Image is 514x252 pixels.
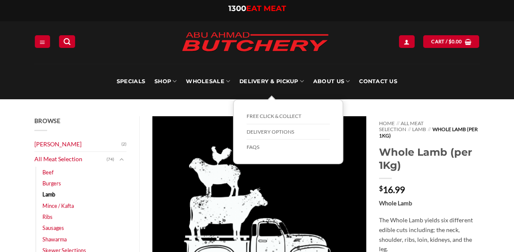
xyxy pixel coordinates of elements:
a: Ribs [42,211,53,222]
a: All Meat Selection [379,120,424,132]
span: // [408,126,411,132]
a: Lamb [412,126,426,132]
a: [PERSON_NAME] [34,137,122,152]
span: Whole Lamb (per 1Kg) [379,126,477,138]
a: Delivery Options [247,124,330,140]
h1: Whole Lamb (per 1Kg) [379,146,480,172]
a: Home [379,120,395,126]
a: Specials [117,64,145,99]
a: Login [399,35,414,48]
a: SHOP [154,64,177,99]
span: Browse [34,117,61,124]
a: View cart [423,35,479,48]
span: $ [379,185,383,192]
a: Burgers [42,178,61,189]
a: Contact Us [359,64,397,99]
img: Abu Ahmad Butchery [174,26,336,59]
a: Sausages [42,222,64,233]
a: Wholesale [186,64,230,99]
a: Lamb [42,189,55,200]
span: $ [449,38,452,45]
a: Search [59,35,75,48]
a: Shawarma [42,234,67,245]
span: // [428,126,431,132]
a: Mince / Kafta [42,200,74,211]
span: EAT MEAT [246,4,286,13]
bdi: 0.00 [449,39,462,44]
span: (2) [121,138,126,151]
span: // [396,120,399,126]
a: All Meat Selection [34,152,107,167]
a: Beef [42,167,53,178]
bdi: 16.99 [379,184,405,195]
a: 1300EAT MEAT [228,4,286,13]
a: Menu [35,35,50,48]
span: (74) [107,153,114,166]
span: 1300 [228,4,246,13]
a: FREE Click & Collect [247,109,330,124]
button: Toggle [116,155,126,164]
a: About Us [313,64,350,99]
a: FAQs [247,140,330,155]
span: Cart / [431,38,462,45]
a: Delivery & Pickup [239,64,304,99]
strong: Whole Lamb [379,199,412,207]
